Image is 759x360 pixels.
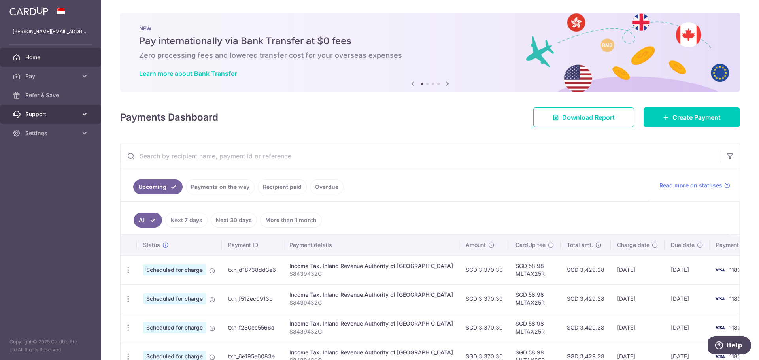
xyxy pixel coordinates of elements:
span: Settings [25,129,77,137]
div: Income Tax. Inland Revenue Authority of [GEOGRAPHIC_DATA] [289,291,453,299]
td: [DATE] [611,313,665,342]
a: Read more on statuses [659,181,730,189]
th: Payment details [283,235,459,255]
span: Help [18,6,34,13]
span: Create Payment [672,113,721,122]
span: Scheduled for charge [143,322,206,333]
span: Read more on statuses [659,181,722,189]
span: CardUp fee [515,241,546,249]
td: SGD 58.98 MLTAX25R [509,255,561,284]
h6: Zero processing fees and lowered transfer cost for your overseas expenses [139,51,721,60]
input: Search by recipient name, payment id or reference [121,143,721,169]
span: Charge date [617,241,649,249]
th: Payment ID [222,235,283,255]
a: Upcoming [133,179,183,194]
a: Next 30 days [211,213,257,228]
span: Home [25,53,77,61]
span: Scheduled for charge [143,293,206,304]
td: SGD 58.98 MLTAX25R [509,284,561,313]
img: CardUp [9,6,48,16]
p: [PERSON_NAME][EMAIL_ADDRESS][DOMAIN_NAME] [13,28,89,36]
a: Payments on the way [186,179,255,194]
a: More than 1 month [260,213,322,228]
span: Due date [671,241,695,249]
img: Bank transfer banner [120,13,740,92]
span: Download Report [562,113,615,122]
td: [DATE] [665,284,710,313]
span: Status [143,241,160,249]
td: SGD 3,370.30 [459,284,509,313]
a: Next 7 days [165,213,208,228]
span: Pay [25,72,77,80]
span: 1183 [729,324,741,331]
img: Bank Card [712,265,728,275]
span: Total amt. [567,241,593,249]
td: [DATE] [611,255,665,284]
div: Income Tax. Inland Revenue Authority of [GEOGRAPHIC_DATA] [289,349,453,356]
span: 1183 [729,295,741,302]
h5: Pay internationally via Bank Transfer at $0 fees [139,35,721,47]
p: S8439432G [289,270,453,278]
a: All [134,213,162,228]
td: [DATE] [665,313,710,342]
td: SGD 3,429.28 [561,255,611,284]
span: 1183 [729,353,741,360]
span: Refer & Save [25,91,77,99]
td: SGD 3,370.30 [459,255,509,284]
span: Support [25,110,77,118]
p: NEW [139,25,721,32]
span: 1183 [729,266,741,273]
span: Scheduled for charge [143,264,206,275]
a: Download Report [533,107,634,127]
a: Create Payment [644,107,740,127]
td: SGD 3,429.28 [561,313,611,342]
img: Bank Card [712,294,728,303]
img: Bank Card [712,323,728,332]
div: Income Tax. Inland Revenue Authority of [GEOGRAPHIC_DATA] [289,320,453,328]
td: txn_d18738dd3e6 [222,255,283,284]
h4: Payments Dashboard [120,110,218,124]
a: Learn more about Bank Transfer [139,70,237,77]
td: SGD 58.98 MLTAX25R [509,313,561,342]
span: Amount [466,241,486,249]
td: SGD 3,429.28 [561,284,611,313]
td: [DATE] [611,284,665,313]
a: Recipient paid [258,179,307,194]
p: S8439432G [289,299,453,307]
div: Income Tax. Inland Revenue Authority of [GEOGRAPHIC_DATA] [289,262,453,270]
iframe: Opens a widget where you can find more information [708,336,751,356]
td: txn_f280ec5566a [222,313,283,342]
a: Overdue [310,179,344,194]
td: txn_f512ec0913b [222,284,283,313]
td: SGD 3,370.30 [459,313,509,342]
td: [DATE] [665,255,710,284]
p: S8439432G [289,328,453,335]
